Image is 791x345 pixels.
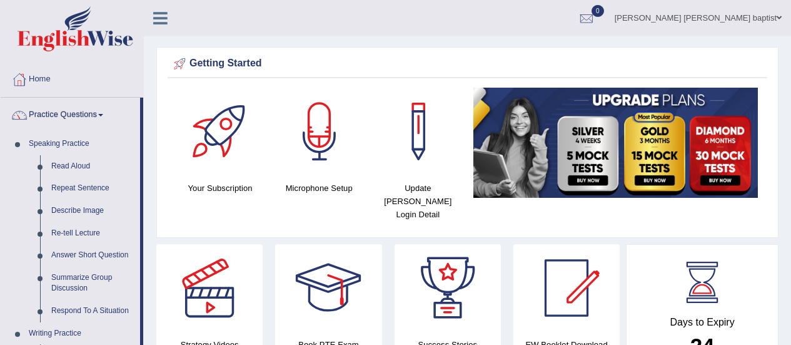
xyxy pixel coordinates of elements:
a: Writing Practice [23,322,140,345]
h4: Days to Expiry [640,317,764,328]
a: Read Aloud [46,155,140,178]
h4: Update [PERSON_NAME] Login Detail [375,182,461,221]
span: 0 [592,5,604,17]
a: Speaking Practice [23,133,140,155]
a: Answer Short Question [46,244,140,267]
h4: Your Subscription [177,182,263,195]
a: Home [1,62,143,93]
a: Summarize Group Discussion [46,267,140,300]
img: small5.jpg [473,88,758,198]
a: Describe Image [46,200,140,222]
a: Practice Questions [1,98,140,129]
h4: Microphone Setup [276,182,362,195]
a: Repeat Sentence [46,177,140,200]
a: Re-tell Lecture [46,222,140,245]
a: Respond To A Situation [46,300,140,322]
div: Getting Started [171,54,764,73]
